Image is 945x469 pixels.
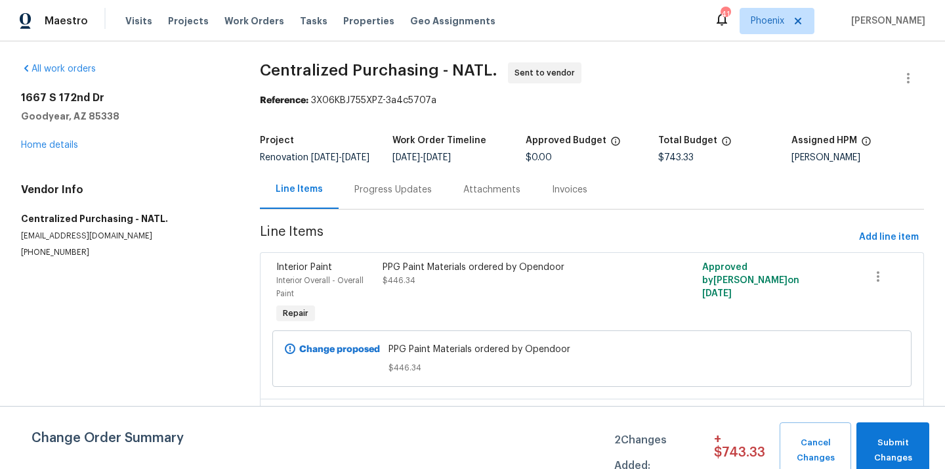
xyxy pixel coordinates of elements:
[21,247,228,258] p: [PHONE_NUMBER]
[859,229,919,246] span: Add line item
[392,153,420,162] span: [DATE]
[311,153,369,162] span: -
[392,136,486,145] h5: Work Order Timeline
[224,14,284,28] span: Work Orders
[168,14,209,28] span: Projects
[21,91,228,104] h2: 1667 S 172nd Dr
[552,183,587,196] div: Invoices
[721,8,730,21] div: 41
[846,14,925,28] span: [PERSON_NAME]
[658,153,694,162] span: $743.33
[260,225,854,250] span: Line Items
[311,153,339,162] span: [DATE]
[388,343,795,356] span: PPG Paint Materials ordered by Opendoor
[751,14,784,28] span: Phoenix
[658,136,717,145] h5: Total Budget
[278,307,314,320] span: Repair
[343,14,394,28] span: Properties
[463,183,520,196] div: Attachments
[392,153,451,162] span: -
[21,64,96,74] a: All work orders
[125,14,152,28] span: Visits
[863,435,923,466] span: Submit Changes
[260,96,308,105] b: Reference:
[861,136,871,153] span: The hpm assigned to this work order.
[45,14,88,28] span: Maestro
[276,263,332,272] span: Interior Paint
[786,435,845,466] span: Cancel Changes
[299,345,380,354] b: Change proposed
[702,263,799,298] span: Approved by [PERSON_NAME] on
[791,153,924,162] div: [PERSON_NAME]
[383,277,415,284] span: $446.34
[21,231,228,242] p: [EMAIL_ADDRESS][DOMAIN_NAME]
[260,62,497,78] span: Centralized Purchasing - NATL.
[21,141,78,150] a: Home details
[514,66,580,79] span: Sent to vendor
[276,183,323,196] div: Line Items
[702,289,732,298] span: [DATE]
[388,361,795,374] span: $446.34
[854,225,924,250] button: Add line item
[423,153,451,162] span: [DATE]
[276,277,364,298] span: Interior Overall - Overall Paint
[610,136,621,153] span: The total cost of line items that have been approved by both Opendoor and the Trade Partner. This...
[342,153,369,162] span: [DATE]
[21,110,228,123] h5: Goodyear, AZ 85338
[383,261,641,274] div: PPG Paint Materials ordered by Opendoor
[526,153,552,162] span: $0.00
[21,212,228,225] h5: Centralized Purchasing - NATL.
[260,136,294,145] h5: Project
[300,16,327,26] span: Tasks
[721,136,732,153] span: The total cost of line items that have been proposed by Opendoor. This sum includes line items th...
[21,183,228,196] h4: Vendor Info
[410,14,495,28] span: Geo Assignments
[260,153,369,162] span: Renovation
[526,136,606,145] h5: Approved Budget
[260,94,924,107] div: 3X06KBJ755XPZ-3a4c5707a
[791,136,857,145] h5: Assigned HPM
[354,183,432,196] div: Progress Updates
